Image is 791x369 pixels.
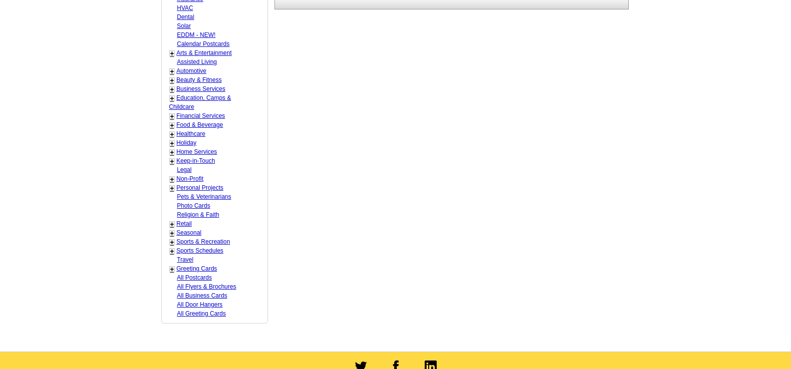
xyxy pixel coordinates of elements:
[591,137,791,369] iframe: LiveChat chat widget
[170,67,174,75] a: +
[170,247,174,255] a: +
[177,274,212,281] a: All Postcards
[170,229,174,237] a: +
[170,49,174,57] a: +
[177,58,217,65] a: Assisted Living
[169,94,231,110] a: Education, Camps & Childcare
[177,193,232,200] a: Pets & Veterinarians
[177,211,220,218] a: Religion & Faith
[170,265,174,273] a: +
[170,130,174,138] a: +
[177,112,225,119] a: Financial Services
[177,4,193,11] a: HVAC
[177,22,191,29] a: Solar
[170,175,174,183] a: +
[170,139,174,147] a: +
[177,13,195,20] a: Dental
[170,112,174,120] a: +
[170,220,174,228] a: +
[170,94,174,102] a: +
[177,157,215,164] a: Keep-in-Touch
[177,247,224,254] a: Sports Schedules
[170,148,174,156] a: +
[177,130,206,137] a: Healthcare
[177,166,192,173] a: Legal
[177,175,204,182] a: Non-Profit
[170,76,174,84] a: +
[177,310,226,317] a: All Greeting Cards
[177,256,194,263] a: Travel
[170,85,174,93] a: +
[170,184,174,192] a: +
[177,40,230,47] a: Calendar Postcards
[177,301,223,308] a: All Door Hangers
[177,148,217,155] a: Home Services
[177,238,230,245] a: Sports & Recreation
[177,220,192,227] a: Retail
[177,85,226,92] a: Business Services
[177,202,211,209] a: Photo Cards
[177,184,224,191] a: Personal Projects
[177,265,217,272] a: Greeting Cards
[177,292,228,299] a: All Business Cards
[177,49,232,56] a: Arts & Entertainment
[177,139,197,146] a: Holiday
[170,157,174,165] a: +
[177,121,223,128] a: Food & Beverage
[177,31,216,38] a: EDDM - NEW!
[177,229,202,236] a: Seasonal
[170,121,174,129] a: +
[170,238,174,246] a: +
[177,76,222,83] a: Beauty & Fitness
[177,283,237,290] a: All Flyers & Brochures
[177,67,207,74] a: Automotive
